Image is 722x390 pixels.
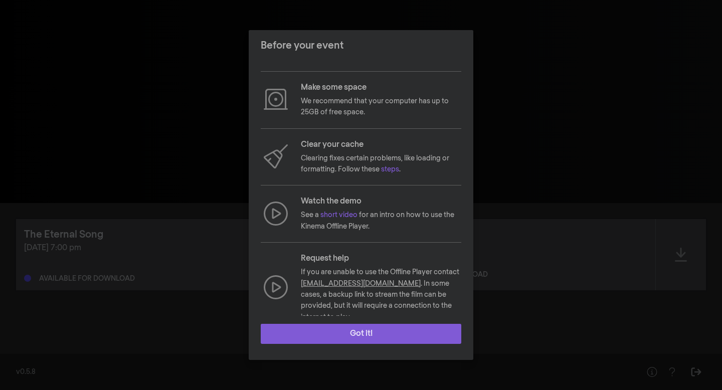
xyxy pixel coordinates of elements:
header: Before your event [249,30,473,61]
p: If you are unable to use the Offline Player contact . In some cases, a backup link to stream the ... [301,267,461,323]
a: short video [320,212,357,219]
p: Request help [301,253,461,265]
p: Clearing fixes certain problems, like loading or formatting. Follow these . [301,153,461,175]
a: [EMAIL_ADDRESS][DOMAIN_NAME] [301,280,421,287]
p: Watch the demo [301,196,461,208]
p: Clear your cache [301,139,461,151]
p: We recommend that your computer has up to 25GB of free space. [301,96,461,118]
button: Got it! [261,324,461,344]
p: See a for an intro on how to use the Kinema Offline Player. [301,210,461,232]
a: steps [381,166,399,173]
p: Make some space [301,82,461,94]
